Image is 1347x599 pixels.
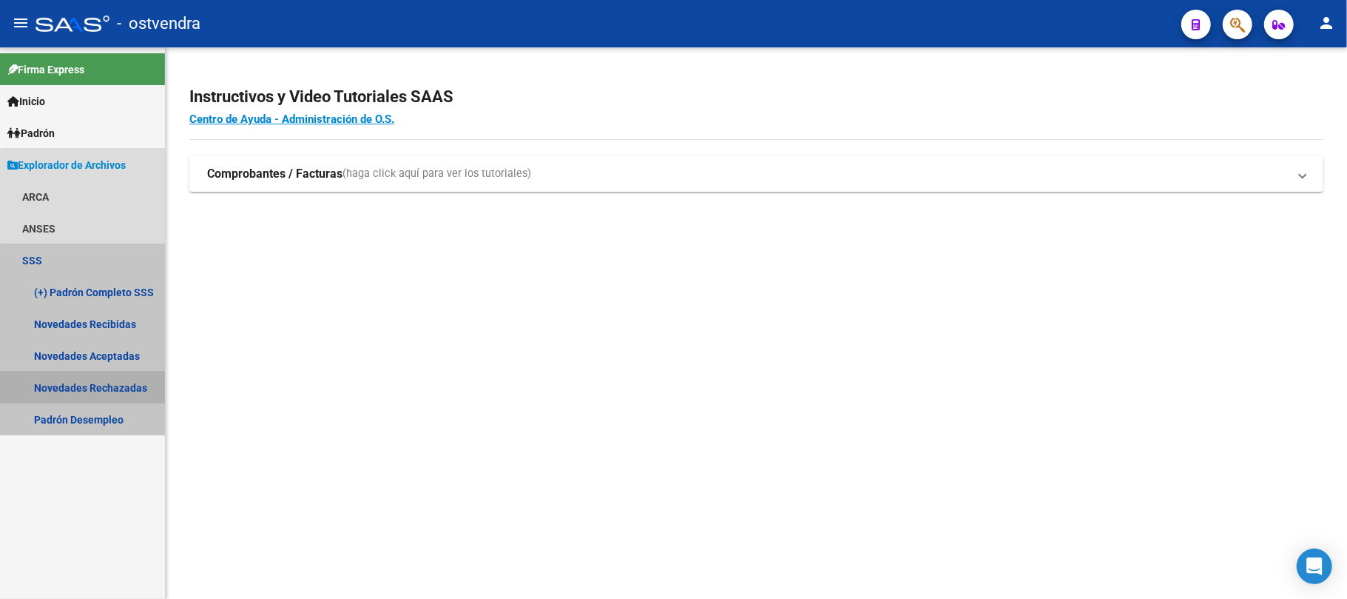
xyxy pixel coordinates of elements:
mat-icon: person [1317,14,1335,32]
mat-expansion-panel-header: Comprobantes / Facturas(haga click aquí para ver los tutoriales) [189,156,1323,192]
div: Open Intercom Messenger [1297,549,1332,584]
a: Centro de Ayuda - Administración de O.S. [189,113,394,126]
span: Padrón [7,125,55,141]
span: Explorador de Archivos [7,157,126,173]
mat-icon: menu [12,14,30,32]
strong: Comprobantes / Facturas [207,166,342,182]
span: Inicio [7,93,45,110]
span: Firma Express [7,61,84,78]
span: - ostvendra [117,7,200,40]
h2: Instructivos y Video Tutoriales SAAS [189,83,1323,111]
span: (haga click aquí para ver los tutoriales) [342,166,531,182]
